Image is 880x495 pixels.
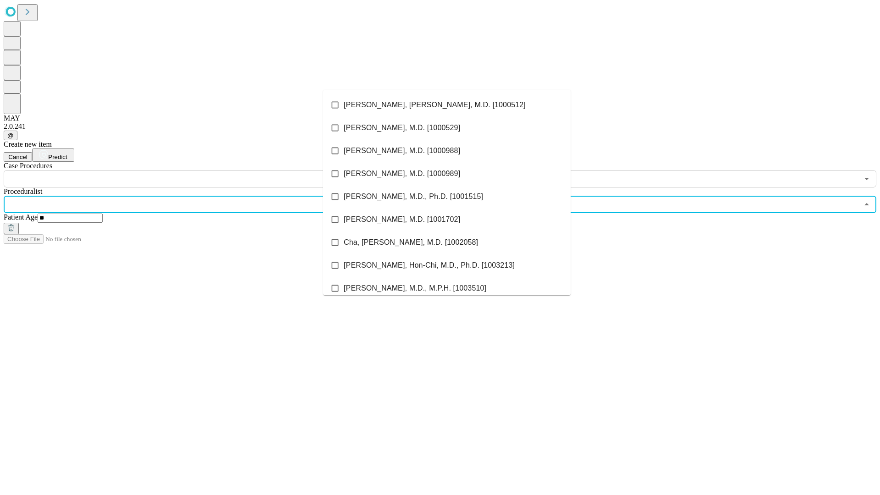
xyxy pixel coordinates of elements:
[48,154,67,160] span: Predict
[4,140,52,148] span: Create new item
[4,114,876,122] div: MAY
[344,283,486,294] span: [PERSON_NAME], M.D., M.P.H. [1003510]
[344,168,460,179] span: [PERSON_NAME], M.D. [1000989]
[4,131,17,140] button: @
[344,237,478,248] span: Cha, [PERSON_NAME], M.D. [1002058]
[4,122,876,131] div: 2.0.241
[344,122,460,133] span: [PERSON_NAME], M.D. [1000529]
[4,162,52,170] span: Scheduled Procedure
[4,152,32,162] button: Cancel
[32,148,74,162] button: Predict
[4,187,42,195] span: Proceduralist
[344,214,460,225] span: [PERSON_NAME], M.D. [1001702]
[7,132,14,139] span: @
[860,172,873,185] button: Open
[344,260,515,271] span: [PERSON_NAME], Hon-Chi, M.D., Ph.D. [1003213]
[344,145,460,156] span: [PERSON_NAME], M.D. [1000988]
[8,154,27,160] span: Cancel
[860,198,873,211] button: Close
[344,191,483,202] span: [PERSON_NAME], M.D., Ph.D. [1001515]
[344,99,526,110] span: [PERSON_NAME], [PERSON_NAME], M.D. [1000512]
[4,213,38,221] span: Patient Age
